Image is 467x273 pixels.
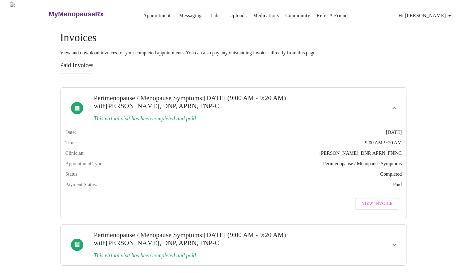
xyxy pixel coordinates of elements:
[283,10,313,22] button: Community
[10,2,48,25] img: MyMenopauseRx Logo
[396,10,456,22] button: Hi [PERSON_NAME]
[393,182,402,187] span: Paid
[94,115,340,122] h3: This virtual visit has been completed and paid.
[94,102,219,110] span: with [PERSON_NAME], DNP, APRN, FNP-C
[143,11,173,20] a: Appointments
[206,10,225,22] button: Labs
[323,161,402,166] span: Perimenopause / Menopause Symptoms
[141,10,175,22] button: Appointments
[319,150,402,156] span: [PERSON_NAME], DNP, APRN, FNP-C
[94,94,202,102] span: Perimenopause / Menopause Symptoms
[399,11,453,20] span: Hi [PERSON_NAME]
[65,182,97,187] span: Payment Status:
[285,11,310,20] a: Community
[65,130,76,135] span: Date:
[317,11,348,20] a: Refer a Friend
[251,10,281,22] button: Medications
[227,10,249,22] button: Uploads
[229,11,247,20] a: Uploads
[355,198,399,210] button: View Invoice
[49,10,104,18] h3: MyMenopauseRx
[314,10,350,22] button: Refer a Friend
[94,94,340,110] h3: : [DATE] (9:00 AM - 9:20 AM)
[179,11,201,20] a: Messaging
[386,130,402,135] span: [DATE]
[94,231,202,239] span: Perimenopause / Menopause Symptoms
[94,239,219,247] span: with [PERSON_NAME], DNP, APRN, FNP-C
[65,150,85,156] span: Clinician:
[60,50,407,56] p: View and download invoices for your completed appointments. You can also pay any outstanding invo...
[65,171,79,177] span: Status:
[387,101,402,115] button: show more
[362,200,392,208] span: View Invoice
[387,237,402,252] button: show more
[65,161,103,166] span: Appointment Type:
[210,11,220,20] a: Labs
[380,171,402,177] span: Completed
[94,231,340,247] h3: : [DATE] (9:00 AM - 9:20 AM)
[60,32,407,44] h4: Invoices
[253,11,279,20] a: Medications
[365,140,402,146] span: 9:00 AM - 9:20 AM
[65,140,77,146] span: Time:
[60,62,407,69] h3: Paid Invoices
[94,252,340,259] h3: This virtual visit has been completed and paid.
[177,10,204,22] button: Messaging
[48,3,128,25] a: MyMenopauseRx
